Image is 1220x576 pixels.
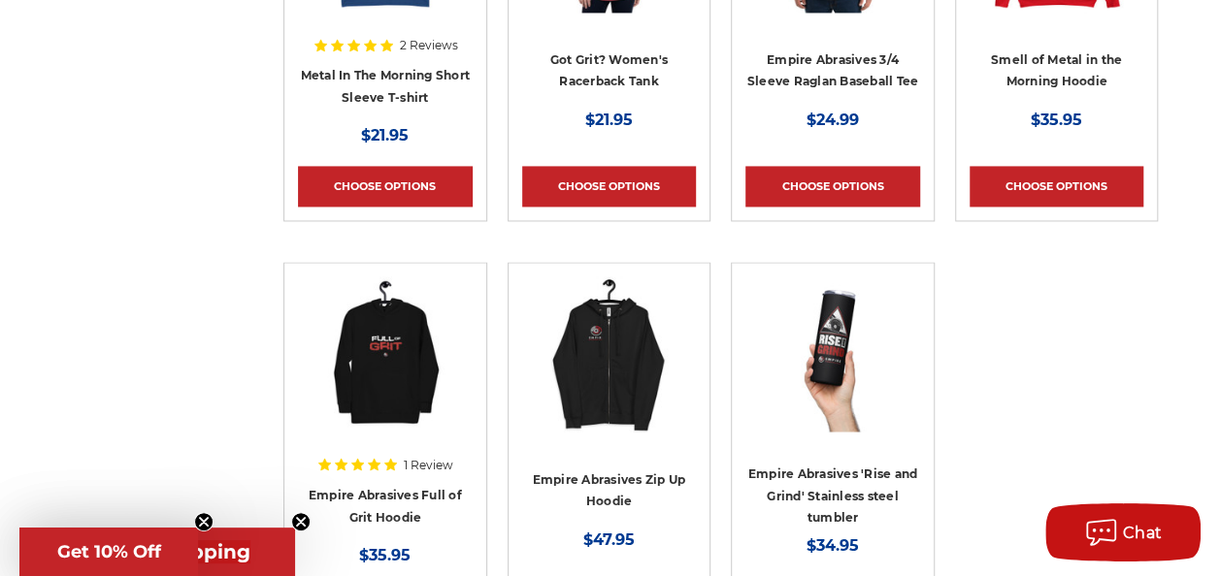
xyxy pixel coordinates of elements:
a: Smell of Metal in the Morning Hoodie [991,52,1122,89]
span: Get 10% Off [57,541,161,562]
a: Choose Options [298,166,473,207]
a: Empire Abrasives 3/4 Sleeve Raglan Baseball Tee [747,52,919,89]
img: Empire Abrasives 'Rise and Grind' Stainless Steel Tumbler [755,276,910,432]
a: Empire Abrasives Full of Grit Hoodie [309,487,462,524]
a: Empire Abrasives logo zip up hoodie - black [522,276,697,451]
span: $35.95 [359,545,411,563]
span: Chat [1123,524,1163,542]
span: $35.95 [1031,111,1082,129]
a: Empire Abrasives Zip Up Hoodie [533,471,686,508]
span: $34.95 [807,535,859,554]
div: Get Free ShippingClose teaser [19,528,295,576]
a: Got Grit? Women's Racerback Tank [550,52,668,89]
span: $24.99 [807,111,859,129]
a: Black Empire Abrasives Full of Grit Hoodie - on hanger [298,276,473,451]
a: Choose Options [970,166,1144,207]
a: Empire Abrasives 'Rise and Grind' Stainless Steel Tumbler [745,276,920,451]
a: Metal In The Morning Short Sleeve T-shirt [301,68,471,105]
img: Black Empire Abrasives Full of Grit Hoodie - on hanger [308,276,463,432]
button: Close teaser [194,512,214,531]
span: 2 Reviews [400,40,458,51]
span: $21.95 [585,111,633,129]
span: $21.95 [361,126,409,144]
span: $47.95 [583,529,635,548]
button: Close teaser [291,512,311,531]
button: Chat [1045,503,1201,561]
a: Choose Options [745,166,920,207]
img: Empire Abrasives logo zip up hoodie - black [531,276,686,432]
span: 1 Review [404,459,453,470]
a: Empire Abrasives 'Rise and Grind' Stainless steel tumbler [748,465,918,524]
div: Get 10% OffClose teaser [19,528,198,576]
a: Choose Options [522,166,697,207]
